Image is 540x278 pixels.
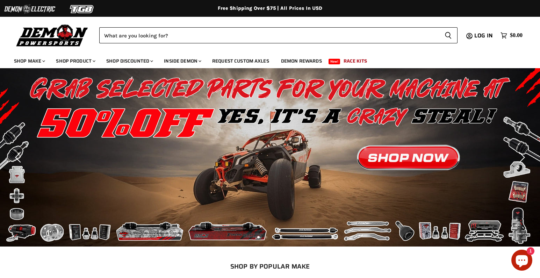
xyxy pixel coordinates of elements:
a: Log in [471,33,497,39]
ul: Main menu [9,51,521,68]
img: Demon Powersports [14,23,91,48]
li: Page dot 4 [280,236,283,238]
li: Page dot 1 [257,236,260,238]
a: Shop Make [9,54,49,68]
li: Page dot 2 [265,236,267,238]
li: Page dot 3 [273,236,275,238]
button: Previous [12,150,26,164]
span: Log in [474,31,493,40]
inbox-online-store-chat: Shopify online store chat [509,250,534,272]
a: Request Custom Axles [207,54,274,68]
img: TGB Logo 2 [56,2,108,16]
a: $0.00 [497,30,526,41]
button: Next [514,150,528,164]
a: Race Kits [338,54,372,68]
button: Search [439,27,458,43]
form: Product [99,27,458,43]
span: $0.00 [510,32,523,39]
span: New! [329,59,340,64]
h2: SHOP BY POPULAR MAKE [9,263,532,270]
a: Demon Rewards [276,54,327,68]
img: Demon Electric Logo 2 [3,2,56,16]
input: Search [99,27,439,43]
a: Shop Discounted [101,54,157,68]
a: Inside Demon [159,54,206,68]
a: Shop Product [51,54,100,68]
